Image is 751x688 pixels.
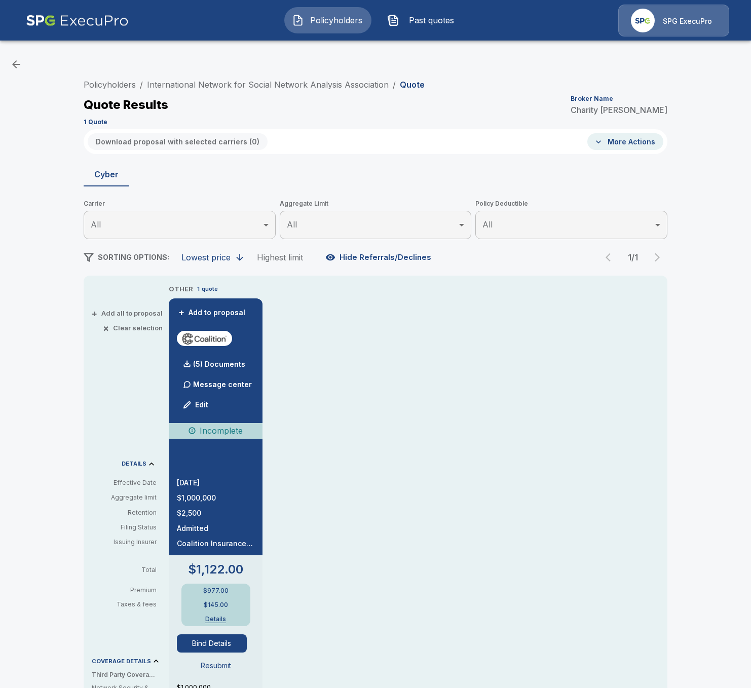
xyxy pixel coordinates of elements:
[88,133,268,150] button: Download proposal with selected carriers (0)
[178,309,184,316] span: +
[177,479,254,486] p: [DATE]
[202,285,218,293] p: quote
[188,563,243,576] p: $1,122.00
[323,248,435,267] button: Hide Referrals/Declines
[92,538,157,547] p: Issuing Insurer
[393,79,396,91] li: /
[403,14,459,26] span: Past quotes
[292,14,304,26] img: Policyholders Icon
[92,493,157,502] p: Aggregate limit
[84,80,136,90] a: Policyholders
[482,219,493,230] span: All
[280,199,472,209] span: Aggregate Limit
[92,508,157,517] p: Retention
[177,540,254,547] p: Coalition Insurance Solutions
[193,361,245,368] p: (5) Documents
[92,478,157,487] p: Effective Date
[103,325,109,331] span: ×
[400,81,425,89] p: Quote
[380,7,467,33] button: Past quotes IconPast quotes
[147,80,389,90] a: International Network for Social Network Analysis Association
[98,253,169,261] span: SORTING OPTIONS:
[475,199,667,209] span: Policy Deductible
[197,657,235,675] button: Resubmit
[177,634,247,653] button: Bind Details
[84,119,107,125] p: 1 Quote
[177,634,254,653] span: Bind Details
[179,395,213,415] button: Edit
[92,587,165,593] p: Premium
[587,133,663,150] button: More Actions
[169,284,193,294] p: OTHER
[92,601,165,607] p: Taxes & fees
[26,5,129,36] img: AA Logo
[200,425,243,437] p: Incomplete
[177,494,254,502] p: $1,000,000
[631,9,655,32] img: Agency Icon
[92,523,157,532] p: Filing Status
[92,567,165,573] p: Total
[284,7,371,33] button: Policyholders IconPolicyholders
[93,310,163,317] button: +Add all to proposal
[203,588,229,594] p: $977.00
[387,14,399,26] img: Past quotes Icon
[571,96,613,102] p: Broker Name
[181,331,228,346] img: coalitioncyberadmitted
[663,16,712,26] p: SPG ExecuPro
[84,99,168,111] p: Quote Results
[84,162,129,186] button: Cyber
[91,310,97,317] span: +
[84,79,425,91] nav: breadcrumb
[177,307,248,318] button: +Add to proposal
[92,670,165,679] p: Third Party Coverage
[181,252,231,262] div: Lowest price
[196,616,236,622] button: Details
[140,79,143,91] li: /
[571,106,667,114] p: Charity [PERSON_NAME]
[623,253,643,261] p: 1 / 1
[92,659,151,664] p: COVERAGE DETAILS
[84,199,276,209] span: Carrier
[287,219,297,230] span: All
[193,379,252,390] p: Message center
[308,14,364,26] span: Policyholders
[91,219,101,230] span: All
[197,285,200,293] p: 1
[204,602,228,608] p: $145.00
[257,252,303,262] div: Highest limit
[105,325,163,331] button: ×Clear selection
[122,461,146,467] p: DETAILS
[618,5,729,36] a: Agency IconSPG ExecuPro
[177,525,254,532] p: Admitted
[177,510,254,517] p: $2,500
